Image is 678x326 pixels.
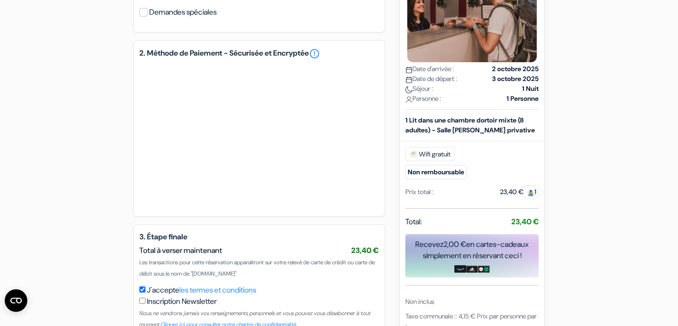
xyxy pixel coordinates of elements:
[524,186,539,199] span: 1
[405,116,535,135] b: 1 Lit dans une chambre dortoir mixte (8 adultes) - Salle [PERSON_NAME] privative
[147,296,217,307] label: Inscription Newsletter
[507,94,539,104] strong: 1 Personne
[309,48,320,59] a: error_outline
[149,6,217,19] label: Demandes spéciales
[405,76,412,83] img: calendar.svg
[410,151,417,158] img: free_wifi.svg
[149,73,370,199] iframe: Cadre de saisie sécurisé pour le paiement
[147,285,256,296] label: J'accepte
[405,217,422,228] span: Total:
[466,266,478,273] img: adidas-card.png
[405,239,539,262] div: Recevez en cartes-cadeaux simplement en réservant ceci !
[527,189,534,196] img: guest.svg
[492,74,539,84] strong: 3 octobre 2025
[351,245,379,255] span: 23,40 €
[405,147,455,162] span: Wifi gratuit
[405,74,457,84] span: Date de départ :
[139,245,222,255] span: Total à verser maintenant
[139,259,375,277] span: Les transactions pour cette réservation apparaîtront sur votre relevé de carte de crédit ou carte...
[405,187,434,197] div: Prix total :
[492,65,539,74] strong: 2 octobre 2025
[500,187,539,197] div: 23,40 €
[405,94,441,104] span: Personne :
[405,66,412,73] img: calendar.svg
[139,232,379,241] h5: 3. Étape finale
[405,84,433,94] span: Séjour :
[478,266,490,273] img: uber-uber-eats-card.png
[405,86,412,93] img: moon.svg
[444,240,466,250] span: 2,00 €
[405,165,467,180] small: Non remboursable
[139,48,379,59] h5: 2. Méthode de Paiement - Sécurisée et Encryptée
[405,96,412,103] img: user_icon.svg
[405,297,539,307] div: Non inclus
[522,84,539,94] strong: 1 Nuit
[5,289,27,312] button: Ouvrir le widget CMP
[405,65,454,74] span: Date d'arrivée :
[454,266,466,273] img: amazon-card-no-text.png
[511,217,539,227] strong: 23,40 €
[179,285,256,295] a: les termes et conditions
